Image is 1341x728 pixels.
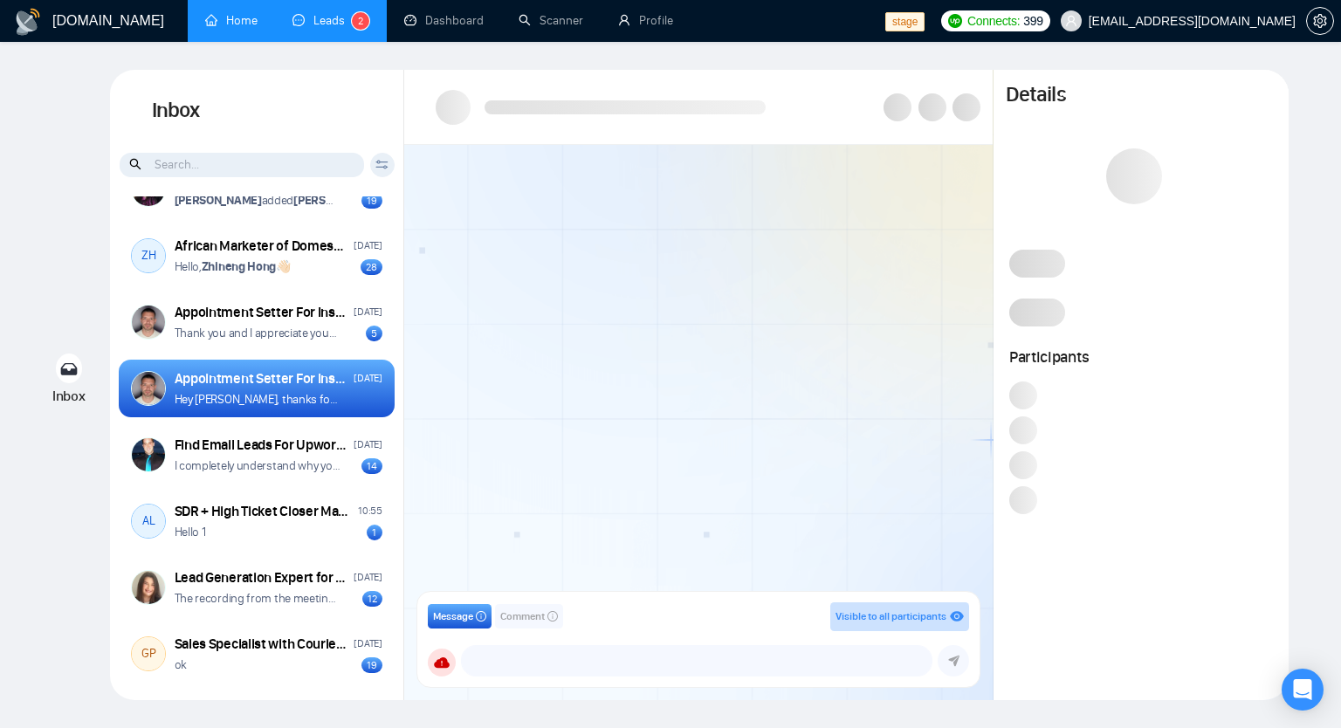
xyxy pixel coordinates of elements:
[175,568,349,587] div: Lead Generation Expert for UX/UI designers team
[175,192,341,209] p: added to the room
[1065,15,1077,27] span: user
[361,458,382,474] div: 14
[175,524,206,540] p: Hello 1
[175,436,349,455] div: Find Email Leads For Upwork Client Agencies
[132,372,165,405] img: Nikita Kasianov
[428,604,492,628] button: Messageinfo-circle
[14,8,42,36] img: logo
[361,193,382,209] div: 19
[361,259,382,275] div: 28
[1009,347,1274,367] h1: Participants
[476,611,486,622] span: info-circle
[352,12,369,30] sup: 2
[175,502,354,521] div: SDR + High Ticket Closer Make $3K-$15k monthly 100% comission based only.
[132,239,165,272] div: ZH
[433,608,473,625] span: Message
[292,13,369,28] a: messageLeads2
[354,436,382,453] div: [DATE]
[175,457,341,474] p: I completely understand why you would prefer to talk here. As much as I'd like to talk business w...
[132,306,165,339] img: Nikita Kasianov
[885,12,925,31] span: stage
[1306,7,1334,35] button: setting
[1006,82,1065,108] h1: Details
[967,11,1020,31] span: Connects:
[362,591,382,607] div: 12
[129,155,144,174] span: search
[836,610,946,622] span: Visible to all participants
[1282,669,1324,711] div: Open Intercom Messenger
[1307,14,1333,28] span: setting
[500,608,545,625] span: Comment
[175,237,349,256] div: African Marketer of Domestic Electricity Meters
[175,325,341,341] p: Thank you and I appreciate your time. Feel free to contact me if you need awesome automated lead ...
[175,391,341,408] p: Hey [PERSON_NAME], thanks for applying for this position!
[205,13,258,28] a: homeHome
[547,611,558,622] span: info-circle
[132,438,165,471] img: Jonathan DeYoung
[495,604,563,628] button: Commentinfo-circle
[366,326,382,341] div: 5
[950,609,964,623] span: eye
[354,370,382,387] div: [DATE]
[175,258,291,275] p: Hello, 👋🏻
[358,503,382,519] div: 10:55
[175,193,262,208] strong: [PERSON_NAME]
[404,13,484,28] a: dashboardDashboard
[132,637,165,670] div: GP
[132,571,165,604] img: Dariia Boichuk
[354,237,382,254] div: [DATE]
[367,525,382,540] div: 1
[110,70,404,152] h1: Inbox
[361,657,382,673] div: 19
[354,569,382,586] div: [DATE]
[519,13,583,28] a: searchScanner
[358,15,363,27] span: 2
[354,635,382,652] div: [DATE]
[132,505,165,538] div: AL
[948,14,962,28] img: upwork-logo.png
[1023,11,1042,31] span: 399
[120,153,364,177] input: Search...
[175,369,349,388] div: Appointment Setter For Instagram
[1306,14,1334,28] a: setting
[175,635,349,654] div: Sales Specialist with Courier Parcel Reseller Expertise
[618,13,673,28] a: userProfile
[175,656,187,673] p: ok
[354,304,382,320] div: [DATE]
[202,259,276,274] strong: Zhineng Hong
[175,590,341,607] p: The recording from the meeting on now available
[52,388,86,404] span: Inbox
[293,193,381,208] strong: [PERSON_NAME]
[175,303,349,322] div: Appointment Setter For Instagram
